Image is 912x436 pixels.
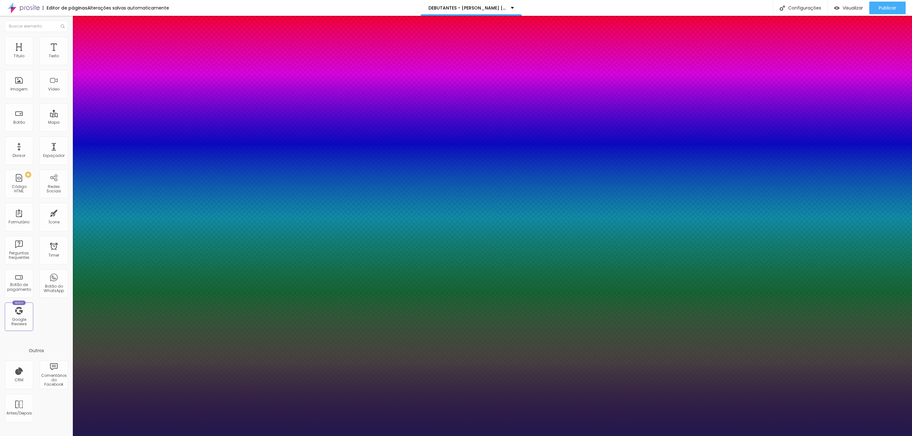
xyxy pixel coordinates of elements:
div: Alterações salvas automaticamente [87,6,169,10]
span: Visualizar [843,5,863,10]
div: Timer [48,253,59,258]
div: Vídeo [48,87,60,91]
div: CRM [15,378,23,382]
div: Código HTML [6,184,31,194]
button: Visualizar [828,2,869,14]
input: Buscar elemento [5,21,68,32]
div: Comentários do Facebook [41,373,66,387]
div: Divisor [13,153,25,158]
img: view-1.svg [834,5,839,11]
div: Espaçador [43,153,65,158]
div: Google Reviews [6,317,31,327]
p: DEBUTANTES - [PERSON_NAME] [PERSON_NAME] [428,6,506,10]
div: Imagem [10,87,28,91]
div: Texto [49,54,59,58]
button: Publicar [869,2,906,14]
div: Redes Sociais [41,184,66,194]
div: Botão do WhatsApp [41,284,66,293]
div: Botão de pagamento [6,283,31,292]
div: Antes/Depois [6,411,31,415]
div: Título [14,54,24,58]
div: Formulário [9,220,29,224]
div: Perguntas frequentes [6,251,31,260]
img: Icone [61,24,65,28]
div: Ícone [48,220,60,224]
div: Novo [12,301,26,305]
div: Mapa [48,120,60,125]
span: Publicar [879,5,896,10]
div: Editor de páginas [43,6,87,10]
img: Icone [780,5,785,11]
div: Botão [13,120,25,125]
